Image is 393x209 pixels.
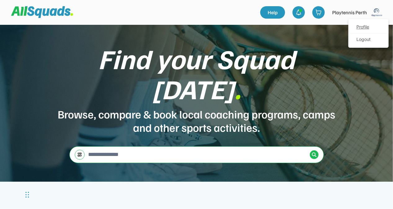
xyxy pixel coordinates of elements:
div: Browse, compare & book local coaching programs, camps and other sports activities. [57,107,336,134]
img: bell-03%20%281%29.svg [296,9,302,16]
img: settings-03.svg [77,152,82,157]
img: Squad%20Logo.svg [11,6,73,18]
a: Help [260,6,285,19]
img: shopping-cart-01%20%281%29.svg [315,9,322,16]
div: Playtennis Perth [332,9,367,16]
img: playtennis%20blue%20logo%201.png [371,6,383,19]
font: . [234,71,241,105]
div: Find your Squad [DATE] [57,43,336,104]
a: Profile [350,21,387,33]
div: Logout [350,33,387,46]
img: Icon%20%2838%29.svg [312,152,317,157]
